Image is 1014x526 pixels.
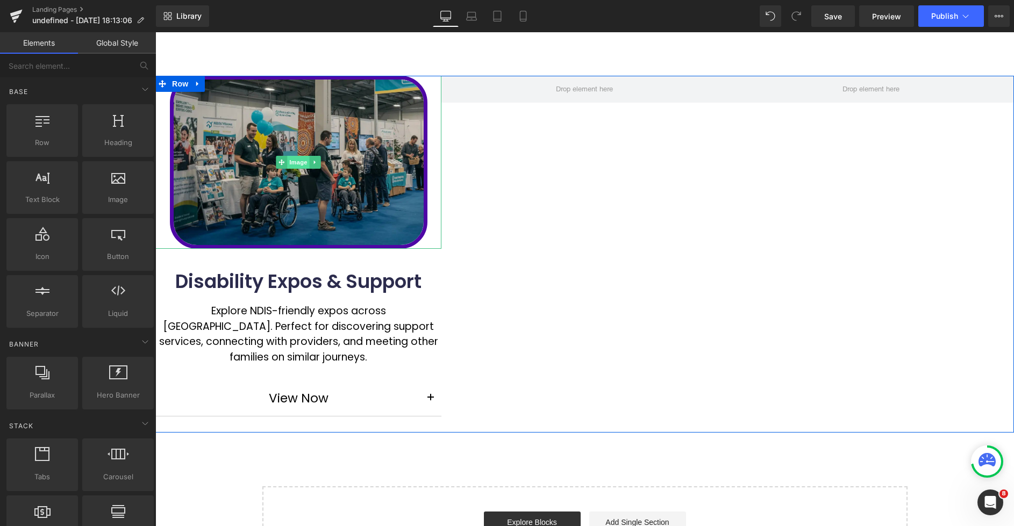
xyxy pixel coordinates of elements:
a: Explore Blocks [329,479,425,501]
a: New Library [156,5,209,27]
a: Preview [859,5,914,27]
button: Undo [760,5,781,27]
span: Text Block [10,194,75,205]
span: Icon [10,251,75,262]
span: Base [8,87,29,97]
span: Heading [85,137,151,148]
span: Row [10,137,75,148]
span: Save [824,11,842,22]
span: Tabs [10,471,75,482]
span: Liquid [85,308,151,319]
span: Publish [931,12,958,20]
button: Publish [918,5,984,27]
span: Library [176,11,202,21]
a: Expand / Collapse [35,44,49,60]
span: Banner [8,339,40,349]
p: View Now [22,357,265,376]
span: Hero Banner [85,390,151,401]
span: Separator [10,308,75,319]
a: Laptop [459,5,484,27]
span: Preview [872,11,901,22]
span: 8 [999,489,1008,498]
span: Image [132,124,154,136]
a: Expand / Collapse [154,124,166,136]
span: Button [85,251,151,262]
span: Image [85,194,151,205]
a: Landing Pages [32,5,156,14]
button: More [988,5,1010,27]
span: Row [14,44,35,60]
a: Global Style [78,32,156,54]
iframe: Intercom live chat [977,489,1003,515]
button: Redo [786,5,807,27]
span: Parallax [10,390,75,401]
span: Stack [8,421,34,431]
a: Desktop [433,5,459,27]
span: Carousel [85,471,151,482]
a: Add Single Section [434,479,531,501]
span: undefined - [DATE] 18:13:06 [32,16,132,25]
a: Mobile [510,5,536,27]
p: or Drag & Drop elements from left sidebar [124,509,735,517]
a: Tablet [484,5,510,27]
